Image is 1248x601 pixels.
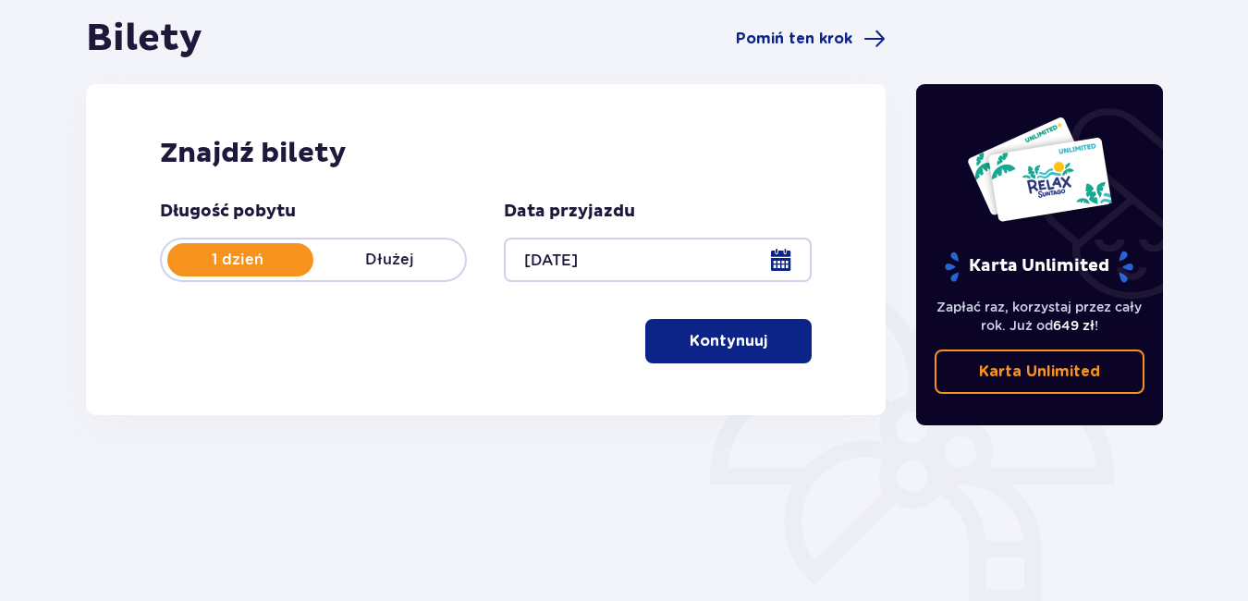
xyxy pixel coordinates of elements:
[504,201,635,223] p: Data przyjazdu
[935,350,1145,394] a: Karta Unlimited
[690,331,767,351] p: Kontynuuj
[160,136,812,171] h2: Znajdź bilety
[736,28,886,50] a: Pomiń ten krok
[313,250,465,270] p: Dłużej
[935,298,1145,335] p: Zapłać raz, korzystaj przez cały rok. Już od !
[86,16,202,62] h1: Bilety
[966,116,1113,223] img: Dwie karty całoroczne do Suntago z napisem 'UNLIMITED RELAX', na białym tle z tropikalnymi liśćmi...
[943,251,1135,283] p: Karta Unlimited
[160,201,296,223] p: Długość pobytu
[736,29,852,49] span: Pomiń ten krok
[162,250,313,270] p: 1 dzień
[1053,318,1095,333] span: 649 zł
[645,319,812,363] button: Kontynuuj
[979,362,1100,382] p: Karta Unlimited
